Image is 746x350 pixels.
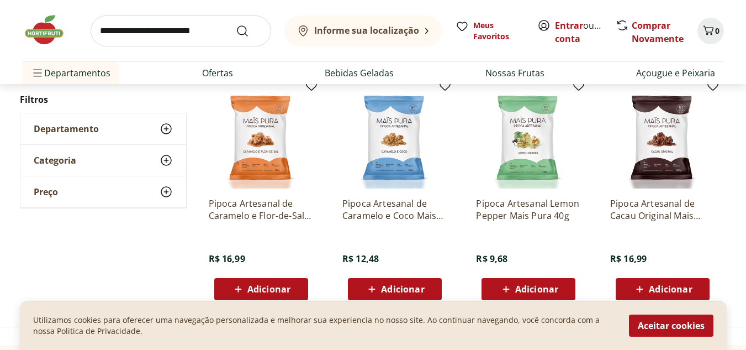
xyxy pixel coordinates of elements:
span: R$ 9,68 [476,253,507,265]
span: Adicionar [649,285,692,294]
span: R$ 12,48 [342,253,379,265]
button: Carrinho [697,18,724,44]
button: Adicionar [214,278,308,300]
span: Adicionar [381,285,424,294]
a: Pipoca Artesanal de Cacau Original Mais Pura 100g [610,197,715,222]
span: Adicionar [247,285,290,294]
span: Adicionar [515,285,558,294]
img: Pipoca Artesanal Lemon Pepper Mais Pura 40g [476,83,581,189]
span: Meus Favoritos [473,20,524,42]
button: Informe sua localização [284,15,442,46]
button: Categoria [20,145,186,176]
a: Comprar Novamente [632,19,684,45]
span: ou [555,19,604,45]
input: search [91,15,271,46]
a: Entrar [555,19,583,32]
button: Adicionar [616,278,710,300]
span: R$ 16,99 [209,253,245,265]
a: Bebidas Geladas [325,66,394,80]
img: Pipoca Artesanal de Cacau Original Mais Pura 100g [610,83,715,189]
img: Pipoca Artesanal de Caramelo e Flor-de-Sal Mais Pura 100g [209,83,314,189]
b: Informe sua localização [314,24,419,36]
span: R$ 16,99 [610,253,647,265]
h2: Filtros [20,88,187,111]
span: Departamento [34,123,99,134]
button: Submit Search [236,24,262,38]
button: Aceitar cookies [629,315,713,337]
a: Açougue e Peixaria [636,66,715,80]
img: Pipoca Artesanal de Caramelo e Coco Mais Pura 100g [342,83,447,189]
a: Ofertas [202,66,233,80]
img: Hortifruti [22,13,77,46]
a: Meus Favoritos [456,20,524,42]
a: Criar conta [555,19,616,45]
button: Preço [20,176,186,207]
a: Pipoca Artesanal Lemon Pepper Mais Pura 40g [476,197,581,222]
span: Preço [34,186,58,197]
button: Menu [31,60,44,86]
a: Nossas Frutas [485,66,544,80]
button: Adicionar [482,278,575,300]
a: Pipoca Artesanal de Caramelo e Flor-de-Sal Mais Pura 100g [209,197,314,222]
span: Categoria [34,155,76,166]
p: Utilizamos cookies para oferecer uma navegação personalizada e melhorar sua experiencia no nosso ... [33,315,616,337]
span: Departamentos [31,60,110,86]
button: Departamento [20,113,186,144]
span: 0 [715,25,719,36]
a: Pipoca Artesanal de Caramelo e Coco Mais Pura 100g [342,197,447,222]
button: Adicionar [348,278,442,300]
